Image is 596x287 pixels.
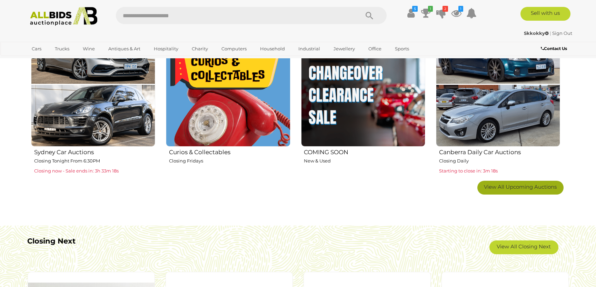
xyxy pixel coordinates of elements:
[166,22,290,146] img: Curios & Collectables
[217,43,251,55] a: Computers
[477,181,564,195] a: View All Upcoming Auctions
[436,22,560,146] img: Canberra Daily Car Auctions
[27,237,76,245] b: Closing Next
[439,168,498,174] span: Starting to close in: 3m 18s
[304,147,425,156] h2: COMING SOON
[412,6,418,12] i: $
[104,43,145,55] a: Antiques & Art
[436,22,560,175] a: Canberra Daily Car Auctions Closing Daily Starting to close in: 3m 18s
[352,7,387,24] button: Search
[524,30,549,36] strong: Skkokky
[550,30,551,36] span: |
[256,43,289,55] a: Household
[484,184,557,190] span: View All Upcoming Auctions
[294,43,325,55] a: Industrial
[364,43,386,55] a: Office
[301,22,425,146] img: COMING SOON
[304,157,425,165] p: New & Used
[329,43,359,55] a: Jewellery
[34,147,155,156] h2: Sydney Car Auctions
[31,22,155,146] img: Sydney Car Auctions
[169,147,290,156] h2: Curios & Collectables
[50,43,74,55] a: Trucks
[34,157,155,165] p: Closing Tonight From 6:30PM
[458,6,463,12] i: 1
[443,6,448,12] i: 2
[78,43,99,55] a: Wine
[439,147,560,156] h2: Canberra Daily Car Auctions
[26,7,101,26] img: Allbids.com.au
[436,7,446,19] a: 2
[489,240,558,254] a: View All Closing Next
[541,46,567,51] b: Contact Us
[451,7,461,19] a: 1
[524,30,550,36] a: Skkokky
[520,7,570,21] a: Sell with us
[439,157,560,165] p: Closing Daily
[27,55,85,66] a: [GEOGRAPHIC_DATA]
[406,7,416,19] a: $
[169,157,290,165] p: Closing Fridays
[421,7,431,19] a: 1
[428,6,433,12] i: 1
[541,45,569,52] a: Contact Us
[390,43,414,55] a: Sports
[34,168,119,174] span: Closing now - Sale ends in: 3h 33m 18s
[187,43,212,55] a: Charity
[149,43,183,55] a: Hospitality
[27,43,46,55] a: Cars
[166,22,290,175] a: Curios & Collectables Closing Fridays
[552,30,572,36] a: Sign Out
[31,22,155,175] a: Sydney Car Auctions Closing Tonight From 6:30PM Closing now - Sale ends in: 3h 33m 18s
